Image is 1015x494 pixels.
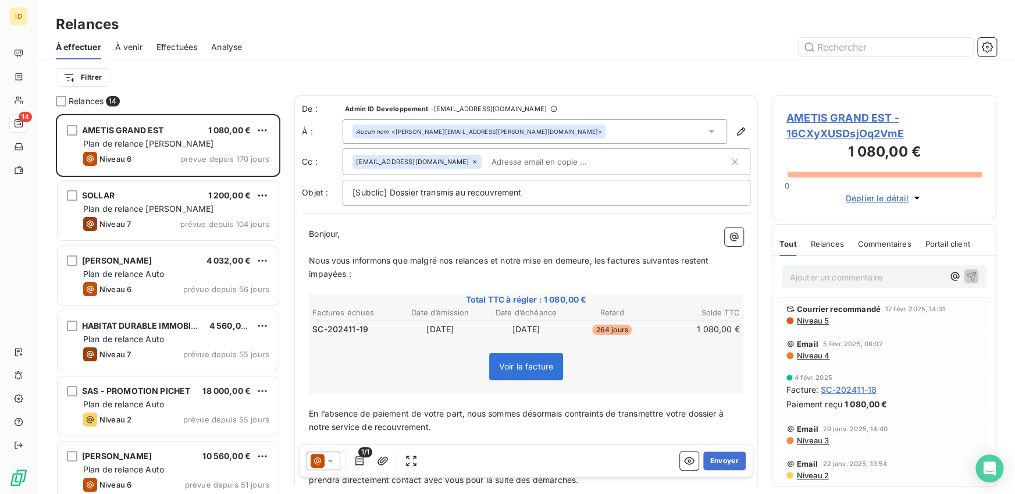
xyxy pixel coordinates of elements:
[302,126,343,137] label: À :
[656,307,740,319] th: Solde TTC
[56,14,119,35] h3: Relances
[209,321,254,330] span: 4 560,00 €
[99,154,131,164] span: Niveau 6
[785,181,789,190] span: 0
[183,285,269,294] span: prévue depuis 56 jours
[703,452,746,470] button: Envoyer
[797,459,818,468] span: Email
[786,383,818,396] span: Facture :
[796,351,829,360] span: Niveau 4
[356,127,389,136] em: Aucun nom
[9,7,28,26] div: ID
[211,41,242,53] span: Analyse
[779,239,797,248] span: Tout
[358,447,372,457] span: 1/1
[842,191,927,205] button: Déplier le détail
[821,383,877,396] span: SC-202411-18
[156,41,198,53] span: Effectuées
[82,321,209,330] span: HABITAT DURABLE IMMOBILIER
[356,127,602,136] div: <[PERSON_NAME][EMAIL_ADDRESS][PERSON_NAME][DOMAIN_NAME]>
[208,125,251,135] span: 1 080,00 €
[83,399,164,409] span: Plan de relance Auto
[82,255,152,265] span: [PERSON_NAME]
[786,141,982,165] h3: 1 080,00 €
[311,294,742,305] span: Total TTC à régler : 1 080,00 €
[795,374,832,381] span: 4 févr. 2025
[9,468,28,487] img: Logo LeanPay
[208,190,251,200] span: 1 200,00 €
[797,339,818,349] span: Email
[352,187,521,197] span: [Subclic] Dossier transmis au recouvrement
[302,156,343,168] label: Cc :
[823,340,883,347] span: 5 févr. 2025, 08:02
[484,307,569,319] th: Date d’échéance
[592,325,631,335] span: 264 jours
[796,316,829,325] span: Niveau 5
[83,269,164,279] span: Plan de relance Auto
[202,451,251,461] span: 10 560,00 €
[183,415,269,424] span: prévue depuis 55 jours
[206,255,251,265] span: 4 032,00 €
[810,239,843,248] span: Relances
[858,239,911,248] span: Commentaires
[106,96,119,106] span: 14
[185,480,269,489] span: prévue depuis 51 jours
[799,38,973,56] input: Rechercher
[69,95,104,107] span: Relances
[499,361,553,371] span: Voir la facture
[786,398,842,410] span: Paiement reçu
[846,192,909,204] span: Déplier le détail
[975,454,1003,482] div: Open Intercom Messenger
[99,350,131,359] span: Niveau 7
[82,386,190,396] span: SAS - PROMOTION PICHET
[656,323,740,336] td: 1 080,00 €
[82,125,163,135] span: AMETIS GRAND EST
[302,187,328,197] span: Objet :
[796,436,829,445] span: Niveau 3
[925,239,970,248] span: Portail client
[83,334,164,344] span: Plan de relance Auto
[56,41,101,53] span: À effectuer
[19,112,32,122] span: 14
[181,154,269,164] span: prévue depuis 170 jours
[431,105,547,112] span: - [EMAIL_ADDRESS][DOMAIN_NAME]
[56,68,109,87] button: Filtrer
[823,425,888,432] span: 29 janv. 2025, 14:40
[302,103,343,115] span: De :
[312,307,397,319] th: Factures échues
[309,229,340,239] span: Bonjour,
[484,323,569,336] td: [DATE]
[180,219,269,229] span: prévue depuis 104 jours
[83,204,213,214] span: Plan de relance [PERSON_NAME]
[569,307,654,319] th: Retard
[309,408,726,432] span: En l’absence de paiement de votre part, nous sommes désormais contraints de transmettre votre dos...
[345,105,428,112] span: Admin ID Developpement
[202,386,251,396] span: 18 000,00 €
[797,424,818,433] span: Email
[486,153,621,170] input: Adresse email en copie ...
[312,324,368,335] span: SC-202411-19
[398,323,483,336] td: [DATE]
[356,158,469,165] span: [EMAIL_ADDRESS][DOMAIN_NAME]
[115,41,143,53] span: À venir
[786,110,982,141] span: AMETIS GRAND EST - 16CXyXUSDsjOq2VmE
[309,255,711,279] span: Nous vous informons que malgré nos relances et notre mise en demeure, les factures suivantes rest...
[845,398,888,410] span: 1 080,00 €
[398,307,483,319] th: Date d’émission
[797,304,881,314] span: Courrier recommandé
[796,471,829,480] span: Niveau 2
[99,219,131,229] span: Niveau 7
[9,114,27,133] a: 14
[83,138,213,148] span: Plan de relance [PERSON_NAME]
[83,464,164,474] span: Plan de relance Auto
[99,285,131,294] span: Niveau 6
[885,305,945,312] span: 17 févr. 2025, 14:31
[56,114,280,494] div: grid
[82,190,115,200] span: SOLLAR
[99,415,131,424] span: Niveau 2
[99,480,131,489] span: Niveau 6
[183,350,269,359] span: prévue depuis 55 jours
[82,451,152,461] span: [PERSON_NAME]
[823,460,888,467] span: 22 janv. 2025, 13:54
